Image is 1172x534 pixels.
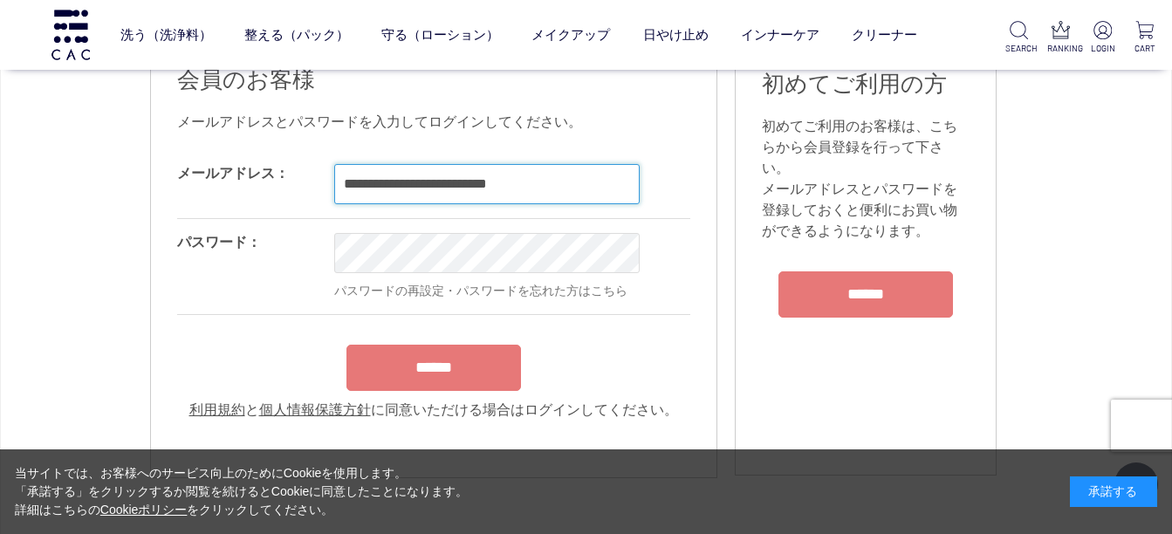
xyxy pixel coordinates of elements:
p: LOGIN [1089,42,1116,55]
span: 初めてご利用の方 [762,71,947,97]
a: LOGIN [1089,21,1116,55]
a: ベース [381,66,418,80]
div: メールアドレスとパスワードを入力してログインしてください。 [177,112,690,133]
a: パスワードの再設定・パスワードを忘れた方はこちら [334,284,627,298]
div: 当サイトでは、お客様へのサービス向上のためにCookieを使用します。 「承諾する」をクリックするか閲覧を続けるとCookieに同意したことになります。 詳細はこちらの をクリックしてください。 [15,464,469,519]
p: CART [1131,42,1158,55]
a: 整える（パック） [244,11,349,58]
a: メイクアップ [531,11,610,58]
a: SEARCH [1005,21,1032,55]
label: メールアドレス： [177,166,289,181]
div: と に同意いただける場合はログインしてください。 [177,400,690,421]
a: 個人情報保護方針 [259,402,371,417]
a: 利用規約 [189,402,245,417]
a: リップ [620,66,656,80]
img: logo [49,10,93,59]
a: 守る（ローション） [381,11,499,58]
a: RANKING [1047,21,1074,55]
a: インナーケア [741,11,819,58]
a: アイ [449,66,473,80]
a: フェイスカラー [504,66,589,80]
a: クリーナー [852,11,917,58]
a: CART [1131,21,1158,55]
a: 洗う（洗浄料） [120,11,212,58]
a: 日やけ止め [643,11,709,58]
a: Cookieポリシー [100,503,188,517]
div: 初めてご利用のお客様は、こちらから会員登録を行って下さい。 メールアドレスとパスワードを登録しておくと便利にお買い物ができるようになります。 [762,116,970,242]
p: RANKING [1047,42,1074,55]
p: SEARCH [1005,42,1032,55]
label: パスワード： [177,235,261,250]
div: 承諾する [1070,476,1157,507]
